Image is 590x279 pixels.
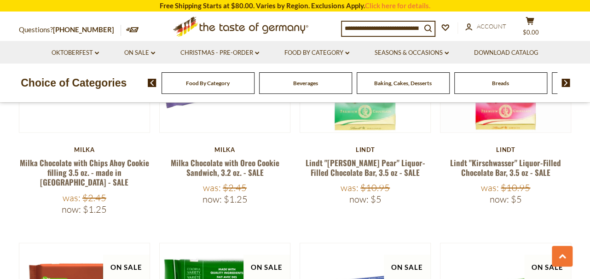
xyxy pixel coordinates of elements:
a: Milka Chocolate with Oreo Cookie Sandwich, 3.2 oz. - SALE [170,157,279,178]
label: Was: [203,182,221,193]
a: Click here for details. [365,1,430,10]
a: Food By Category [284,48,349,58]
label: Was: [341,182,359,193]
span: $0.00 [523,29,539,36]
span: $10.95 [501,182,530,193]
span: $1.25 [223,193,247,205]
div: Lindt [300,146,431,153]
div: Milka [159,146,290,153]
span: $5 [370,193,382,205]
span: $1.25 [83,203,107,215]
a: Lindt "[PERSON_NAME] Pear" Liquor-Filled Chocolate Bar, 3.5 oz - SALE [306,157,425,178]
a: Milka Chocolate with Chips Ahoy Cookie filling 3.5 oz. - made in [GEOGRAPHIC_DATA] - SALE [20,157,149,188]
a: On Sale [124,48,155,58]
label: Now: [490,193,509,205]
a: [PHONE_NUMBER] [53,25,114,34]
label: Was: [63,192,81,203]
a: Lindt "Kirschwasser" Liquor-Filled Chocolate Bar, 3.5 oz - SALE [450,157,561,178]
div: Lindt [440,146,571,153]
label: Now: [62,203,81,215]
img: previous arrow [148,79,156,87]
span: $10.95 [360,182,390,193]
label: Now: [202,193,221,205]
span: $5 [511,193,522,205]
a: Download Catalog [474,48,538,58]
a: Account [465,22,506,32]
p: Questions? [19,24,121,36]
span: $2.45 [82,192,106,203]
div: Milka [19,146,150,153]
a: Breads [492,80,509,87]
a: Baking, Cakes, Desserts [374,80,432,87]
img: next arrow [561,79,570,87]
a: Seasons & Occasions [375,48,449,58]
label: Was: [481,182,499,193]
a: Oktoberfest [52,48,99,58]
label: Now: [349,193,369,205]
span: Account [477,23,506,30]
a: Christmas - PRE-ORDER [180,48,259,58]
button: $0.00 [516,17,544,40]
span: $2.45 [223,182,247,193]
a: Food By Category [186,80,230,87]
a: Beverages [293,80,318,87]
